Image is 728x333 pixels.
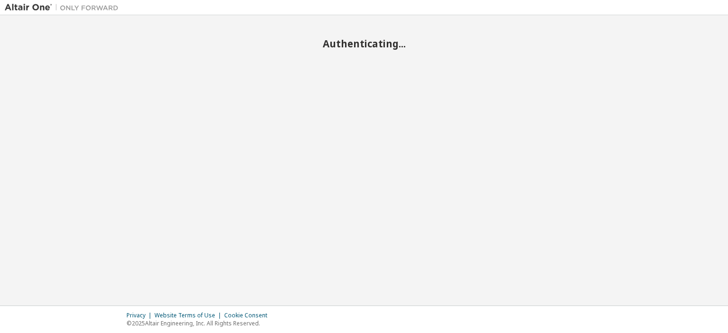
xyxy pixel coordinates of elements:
[127,312,155,319] div: Privacy
[5,3,123,12] img: Altair One
[155,312,224,319] div: Website Terms of Use
[224,312,273,319] div: Cookie Consent
[5,37,723,50] h2: Authenticating...
[127,319,273,327] p: © 2025 Altair Engineering, Inc. All Rights Reserved.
